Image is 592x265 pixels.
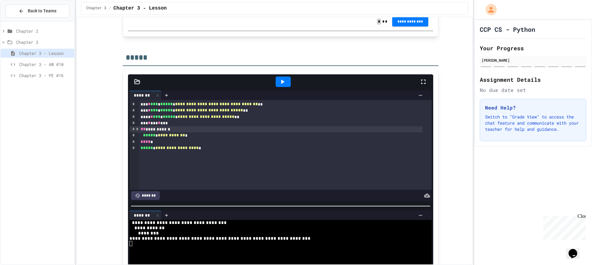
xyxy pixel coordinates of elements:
span: / [109,6,111,11]
span: Chapter 3 - AW #10 [19,61,72,68]
div: My Account [479,2,498,17]
div: [PERSON_NAME] [482,57,585,63]
span: Chapter 3 [86,6,106,11]
h1: CCP CS - Python [480,25,535,34]
div: Chat with us now!Close [2,2,43,39]
span: Chapter 3 - PE #16 [19,72,72,79]
span: Chapter 3 [16,39,72,45]
h3: Need Help? [485,104,581,111]
button: Back to Teams [6,4,69,18]
iframe: chat widget [566,240,586,259]
div: No due date set [480,86,586,94]
span: Chapter 3 - Lesson [19,50,72,56]
span: Back to Teams [28,8,56,14]
h2: Your Progress [480,44,586,52]
iframe: chat widget [541,213,586,240]
p: Switch to "Grade View" to access the chat feature and communicate with your teacher for help and ... [485,114,581,132]
span: Chapter 2 [16,28,72,34]
h2: Assignment Details [480,75,586,84]
span: Chapter 3 - Lesson [113,5,167,12]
